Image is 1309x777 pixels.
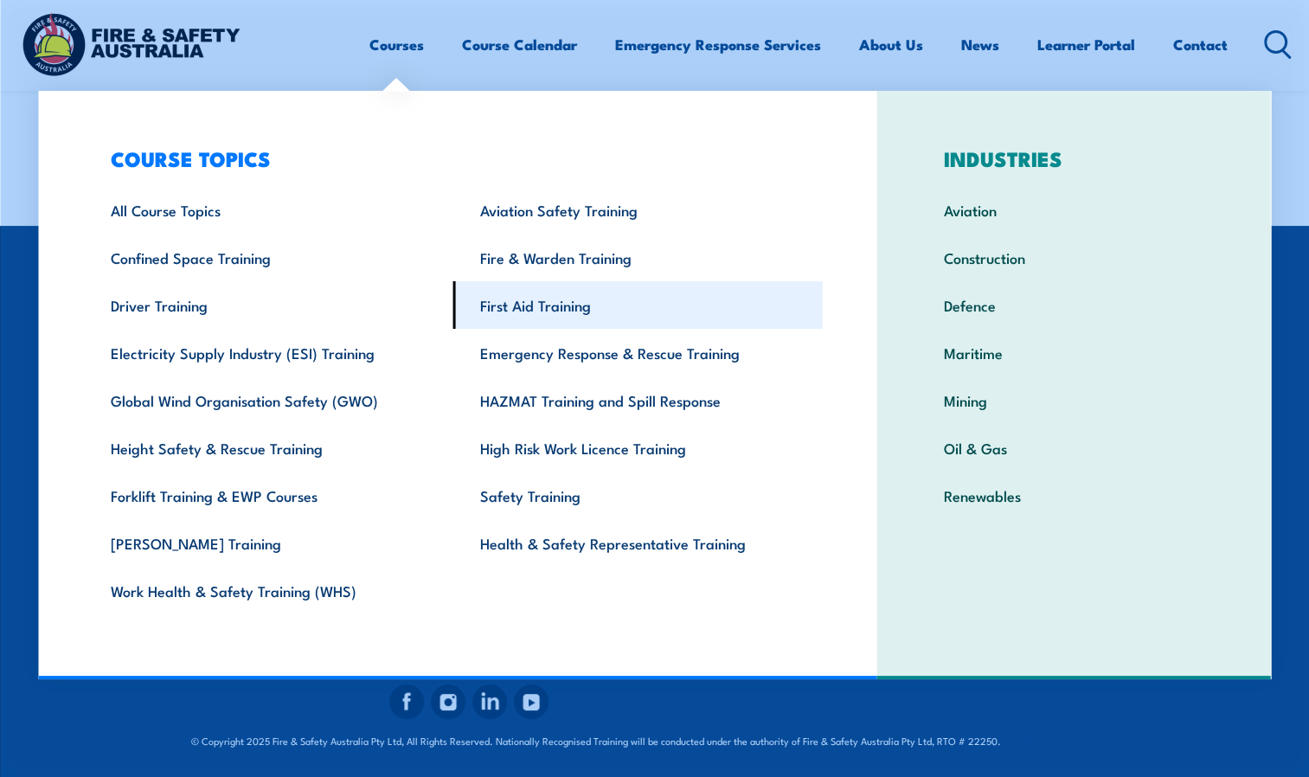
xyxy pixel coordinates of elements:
a: Safety Training [453,472,823,519]
a: Electricity Supply Industry (ESI) Training [84,329,453,376]
a: Work Health & Safety Training (WHS) [84,567,453,614]
a: Aviation [917,186,1231,234]
a: Maritime [917,329,1231,376]
a: First Aid Training [453,281,823,329]
a: Defence [917,281,1231,329]
a: Mining [917,376,1231,424]
h3: COURSE TOPICS [84,146,823,170]
a: Driver Training [84,281,453,329]
a: Construction [917,234,1231,281]
a: High Risk Work Licence Training [453,424,823,472]
a: Learner Portal [1037,22,1135,67]
a: News [961,22,999,67]
a: Global Wind Organisation Safety (GWO) [84,376,453,424]
a: Courses [369,22,424,67]
a: Health & Safety Representative Training [453,519,823,567]
a: Confined Space Training [84,234,453,281]
a: Emergency Response & Rescue Training [453,329,823,376]
h3: INDUSTRIES [917,146,1231,170]
a: About Us [859,22,923,67]
a: KND Digital [1057,731,1118,748]
a: Fire & Warden Training [453,234,823,281]
a: [PERSON_NAME] Training [84,519,453,567]
a: Aviation Safety Training [453,186,823,234]
a: Emergency Response Services [615,22,821,67]
a: HAZMAT Training and Spill Response [453,376,823,424]
span: © Copyright 2025 Fire & Safety Australia Pty Ltd, All Rights Reserved. Nationally Recognised Trai... [191,732,1118,748]
a: Course Calendar [462,22,577,67]
a: Contact [1173,22,1228,67]
a: Forklift Training & EWP Courses [84,472,453,519]
span: Site: [1021,734,1118,748]
a: All Course Topics [84,186,453,234]
a: Height Safety & Rescue Training [84,424,453,472]
a: Renewables [917,472,1231,519]
a: Oil & Gas [917,424,1231,472]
